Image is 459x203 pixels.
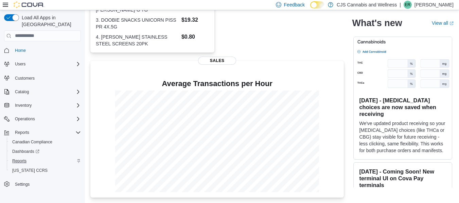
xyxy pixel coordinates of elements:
a: Dashboards [7,147,84,156]
span: Load All Apps in [GEOGRAPHIC_DATA] [19,14,81,28]
span: Reports [12,158,27,164]
span: Settings [15,182,30,187]
button: Inventory [1,101,84,110]
a: Dashboards [10,147,42,156]
span: [US_STATE] CCRS [12,168,48,173]
span: Customers [12,74,81,82]
button: Customers [1,73,84,83]
span: Inventory [12,101,81,109]
a: Customers [12,74,37,82]
button: Operations [12,115,38,123]
div: Emily Reid [404,1,412,9]
dd: $0.80 [181,33,209,41]
span: Home [12,46,81,55]
span: Settings [12,180,81,188]
span: Dashboards [12,149,39,154]
h3: [DATE] - [MEDICAL_DATA] choices are now saved when receiving [359,97,446,117]
button: Catalog [12,88,32,96]
input: Dark Mode [310,1,324,8]
p: CJS Cannabis and Wellness [337,1,397,9]
dt: 4. [PERSON_NAME] STAINLESS STEEL SCREENS 20PK [96,34,179,47]
span: Users [15,61,25,67]
button: Users [1,59,84,69]
button: Users [12,60,28,68]
button: Settings [1,179,84,189]
span: Canadian Compliance [10,138,81,146]
span: Home [15,48,26,53]
span: Catalog [12,88,81,96]
span: Feedback [284,1,305,8]
a: [US_STATE] CCRS [10,166,50,175]
button: [US_STATE] CCRS [7,166,84,175]
a: View allExternal link [432,20,454,26]
h3: [DATE] - Coming Soon! New terminal UI on Cova Pay terminals [359,168,446,188]
dd: $19.32 [181,16,209,24]
button: Inventory [12,101,34,109]
span: Sales [198,57,236,65]
a: Canadian Compliance [10,138,55,146]
button: Reports [1,128,84,137]
a: Home [12,46,29,55]
button: Canadian Compliance [7,137,84,147]
button: Operations [1,114,84,124]
h2: What's new [352,18,402,28]
span: Operations [12,115,81,123]
button: Catalog [1,87,84,97]
span: Washington CCRS [10,166,81,175]
span: Reports [10,157,81,165]
a: Reports [10,157,29,165]
span: Customers [15,76,35,81]
dt: 3. DOOBIE SNACKS UNICORN PISS PR 4X.5G [96,17,179,30]
p: We've updated product receiving so your [MEDICAL_DATA] choices (like THCa or CBG) stay visible fo... [359,120,446,154]
img: Cova [14,1,44,8]
button: Reports [12,128,32,137]
span: Dashboards [10,147,81,156]
span: Inventory [15,103,32,108]
p: | [400,1,401,9]
span: ER [405,1,411,9]
span: Users [12,60,81,68]
span: Catalog [15,89,29,95]
span: Canadian Compliance [12,139,52,145]
span: Reports [12,128,81,137]
button: Reports [7,156,84,166]
button: Home [1,45,84,55]
span: Operations [15,116,35,122]
a: Settings [12,180,32,188]
h4: Average Transactions per Hour [96,80,338,88]
svg: External link [449,21,454,25]
span: Reports [15,130,29,135]
p: [PERSON_NAME] [414,1,454,9]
